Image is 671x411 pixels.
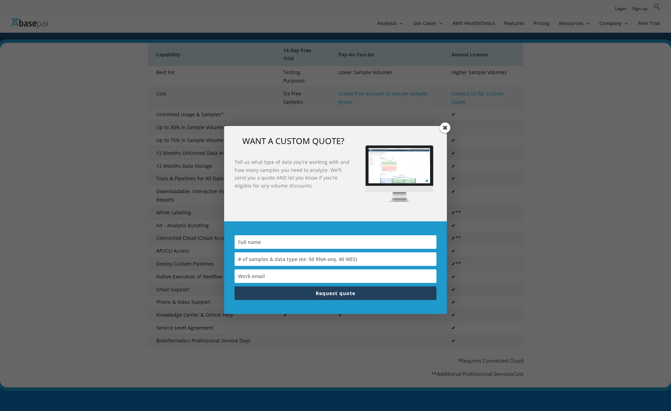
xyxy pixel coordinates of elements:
button: Request quote [235,286,436,300]
input: Work email [235,269,436,283]
iframe: Drift Widget Chat Window [528,202,667,380]
input: Full name [235,235,436,249]
span: WANT A CUSTOM QUOTE? [242,135,344,147]
iframe: Drift Widget Chat Controller [636,376,663,403]
strong: Tell us what type of data you're working with and how many samples you need to analyze. We'll sen... [235,159,349,189]
span: Request quote [316,290,355,297]
input: # of samples & data type (ex: 50 RNA-seq, 40 WES) [235,252,436,266]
